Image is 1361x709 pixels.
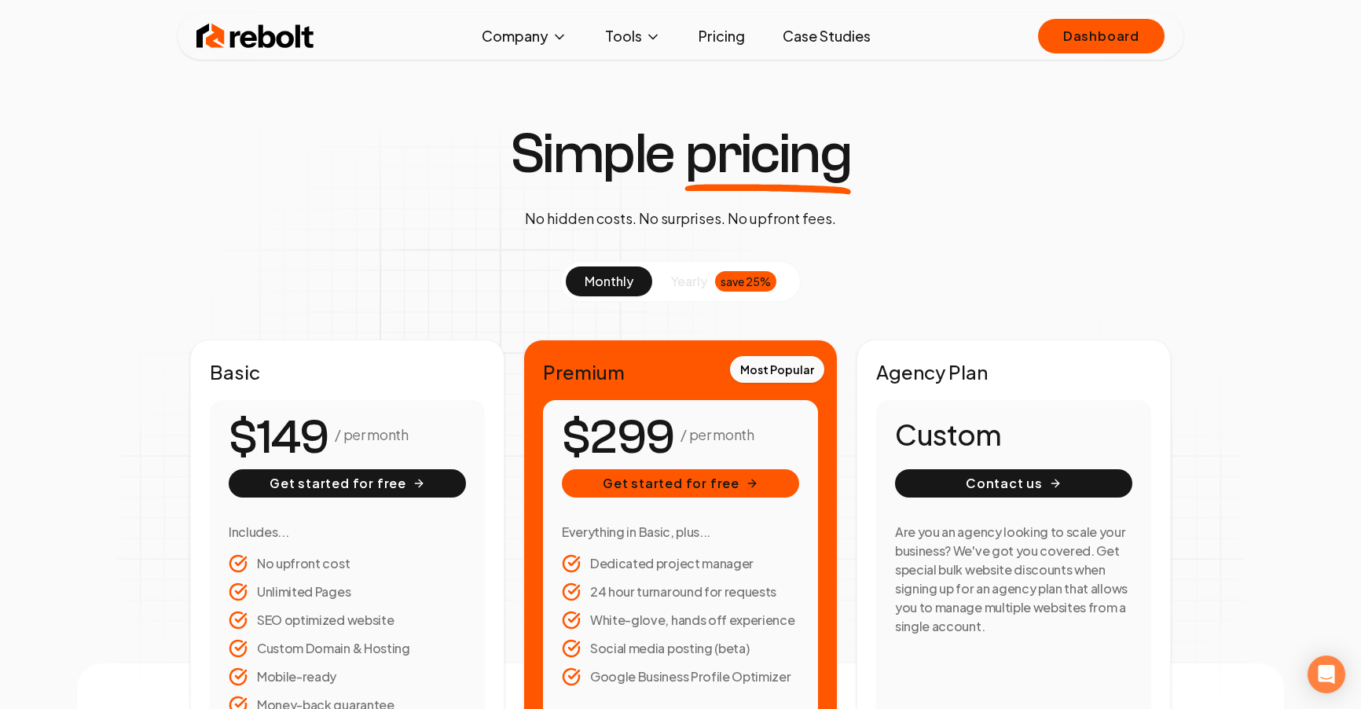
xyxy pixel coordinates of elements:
li: Social media posting (beta) [562,639,799,658]
button: yearlysave 25% [652,266,795,296]
h3: Everything in Basic, plus... [562,523,799,542]
p: / per month [680,424,754,446]
h2: Basic [210,359,485,384]
h2: Premium [543,359,818,384]
img: Rebolt Logo [196,20,314,52]
a: Pricing [686,20,758,52]
li: Mobile-ready [229,667,466,686]
number-flow-react: $149 [229,402,328,473]
li: 24 hour turnaround for requests [562,582,799,601]
button: Company [469,20,580,52]
h1: Custom [895,419,1132,450]
h1: Simple [510,126,852,182]
number-flow-react: $299 [562,402,674,473]
div: save 25% [715,271,776,292]
p: / per month [335,424,408,446]
div: Open Intercom Messenger [1308,656,1345,693]
a: Case Studies [770,20,883,52]
h3: Includes... [229,523,466,542]
button: Get started for free [229,469,466,498]
span: monthly [585,273,633,289]
h3: Are you an agency looking to scale your business? We've got you covered. Get special bulk website... [895,523,1132,636]
span: pricing [685,126,852,182]
button: monthly [566,266,652,296]
li: SEO optimized website [229,611,466,630]
li: Dedicated project manager [562,554,799,573]
li: No upfront cost [229,554,466,573]
li: Unlimited Pages [229,582,466,601]
a: Dashboard [1038,19,1165,53]
li: White-glove, hands off experience [562,611,799,630]
span: yearly [671,272,707,291]
li: Custom Domain & Hosting [229,639,466,658]
div: Most Popular [730,356,824,383]
button: Contact us [895,469,1132,498]
li: Google Business Profile Optimizer [562,667,799,686]
h2: Agency Plan [876,359,1151,384]
p: No hidden costs. No surprises. No upfront fees. [525,208,836,230]
button: Get started for free [562,469,799,498]
button: Tools [592,20,673,52]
